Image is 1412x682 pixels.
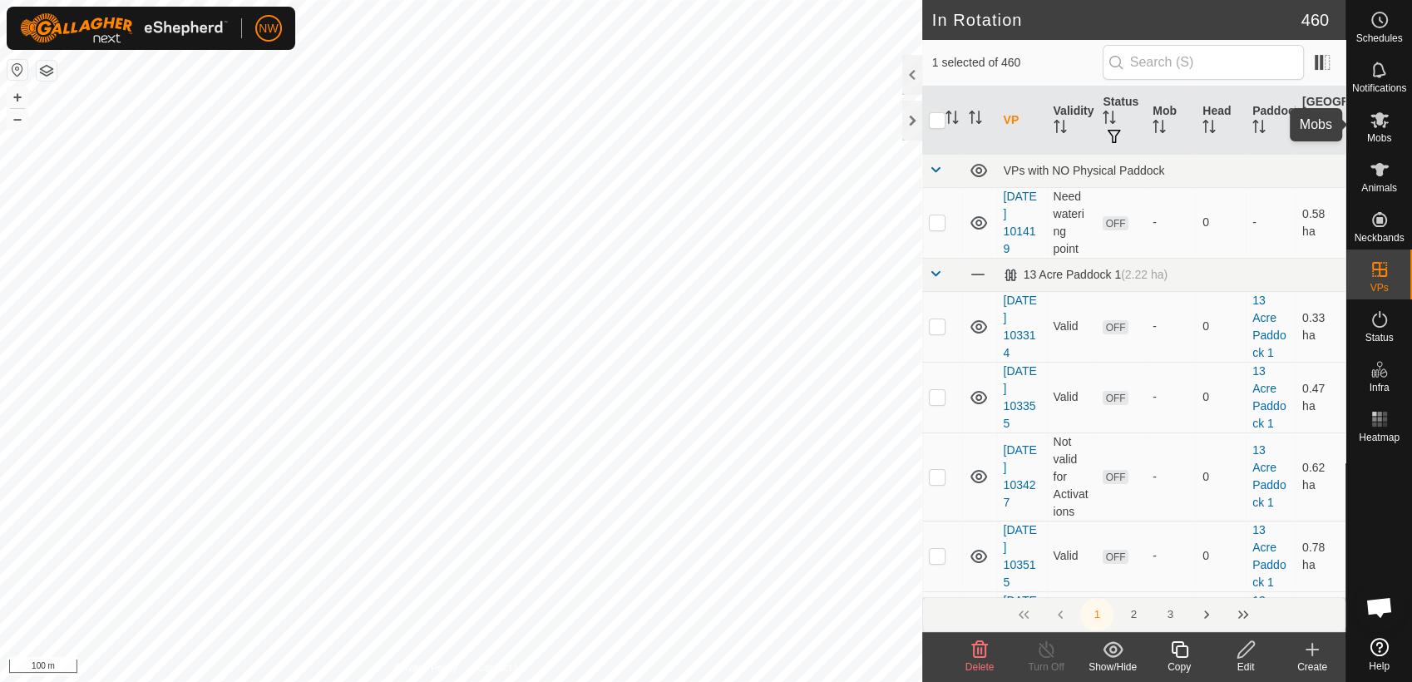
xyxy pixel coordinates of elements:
p-sorticon: Activate to sort [1103,113,1116,126]
a: [DATE] 103427 [1004,443,1037,509]
button: – [7,109,27,129]
p-sorticon: Activate to sort [1302,131,1316,144]
td: - [1246,187,1296,258]
div: Show/Hide [1079,660,1146,675]
a: Open chat [1355,582,1405,632]
td: Valid [1047,291,1097,362]
td: Need watering point [1047,187,1097,258]
th: Paddock [1246,86,1296,155]
button: 2 [1117,598,1150,631]
span: OFF [1103,320,1128,334]
p-sorticon: Activate to sort [945,113,959,126]
button: Map Layers [37,61,57,81]
td: Valid [1047,521,1097,591]
td: 1 ha [1296,591,1345,662]
span: Neckbands [1354,233,1404,243]
a: [DATE] 103515 [1004,523,1037,589]
p-sorticon: Activate to sort [1054,122,1067,136]
button: Reset Map [7,60,27,80]
td: Not valid for Activations [1047,432,1097,521]
span: OFF [1103,470,1128,484]
button: + [7,87,27,107]
td: 0.58 ha [1296,187,1345,258]
td: 0 [1196,187,1246,258]
a: [DATE] 101419 [1004,190,1037,255]
th: Head [1196,86,1246,155]
div: - [1153,547,1189,565]
div: Copy [1146,660,1212,675]
input: Search (S) [1103,45,1304,80]
a: 13 Acre Paddock 1 [1252,523,1286,589]
th: Validity [1047,86,1097,155]
span: Heatmap [1359,432,1400,442]
a: Privacy Policy [395,660,457,675]
td: 0 [1196,591,1246,662]
td: Valid [1047,362,1097,432]
div: 13 Acre Paddock 1 [1004,268,1168,282]
a: 13 Acre Paddock 1 [1252,294,1286,359]
img: Gallagher Logo [20,13,228,43]
th: Mob [1146,86,1196,155]
div: - [1153,388,1189,406]
span: 460 [1301,7,1329,32]
a: [DATE] 103314 [1004,294,1037,359]
span: Notifications [1352,83,1406,93]
span: Mobs [1367,133,1391,143]
a: [DATE] 170542 [1004,594,1037,660]
th: Status [1096,86,1146,155]
span: VPs [1370,283,1388,293]
span: Status [1365,333,1393,343]
button: 1 [1080,598,1113,631]
span: (2.22 ha) [1121,268,1168,281]
button: Last Page [1227,598,1260,631]
div: VPs with NO Physical Paddock [1004,164,1339,177]
th: VP [997,86,1047,155]
span: Animals [1361,183,1397,193]
td: 0.33 ha [1296,291,1345,362]
span: Help [1369,661,1390,671]
a: 13 Acre Paddock 1 [1252,364,1286,430]
div: - [1153,318,1189,335]
a: 13 Acre Paddock 1 [1252,594,1286,660]
td: 0 [1196,432,1246,521]
div: - [1153,214,1189,231]
div: Create [1279,660,1345,675]
td: 0.62 ha [1296,432,1345,521]
span: OFF [1103,391,1128,405]
td: 0 [1196,521,1246,591]
td: 0 [1196,362,1246,432]
div: Turn Off [1013,660,1079,675]
p-sorticon: Activate to sort [1153,122,1166,136]
a: Help [1346,631,1412,678]
div: - [1153,468,1189,486]
span: Delete [965,661,995,673]
span: OFF [1103,550,1128,564]
p-sorticon: Activate to sort [1252,122,1266,136]
span: OFF [1103,216,1128,230]
span: 1 selected of 460 [932,54,1103,72]
span: Schedules [1355,33,1402,43]
span: Infra [1369,383,1389,393]
p-sorticon: Activate to sort [969,113,982,126]
span: NW [259,20,278,37]
th: [GEOGRAPHIC_DATA] Area [1296,86,1345,155]
button: Next Page [1190,598,1223,631]
a: 13 Acre Paddock 1 [1252,443,1286,509]
p-sorticon: Activate to sort [1202,122,1216,136]
td: 0.47 ha [1296,362,1345,432]
div: Edit [1212,660,1279,675]
td: 0.78 ha [1296,521,1345,591]
a: [DATE] 103355 [1004,364,1037,430]
button: 3 [1153,598,1187,631]
a: Contact Us [477,660,526,675]
h2: In Rotation [932,10,1301,30]
td: Valid [1047,591,1097,662]
td: 0 [1196,291,1246,362]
